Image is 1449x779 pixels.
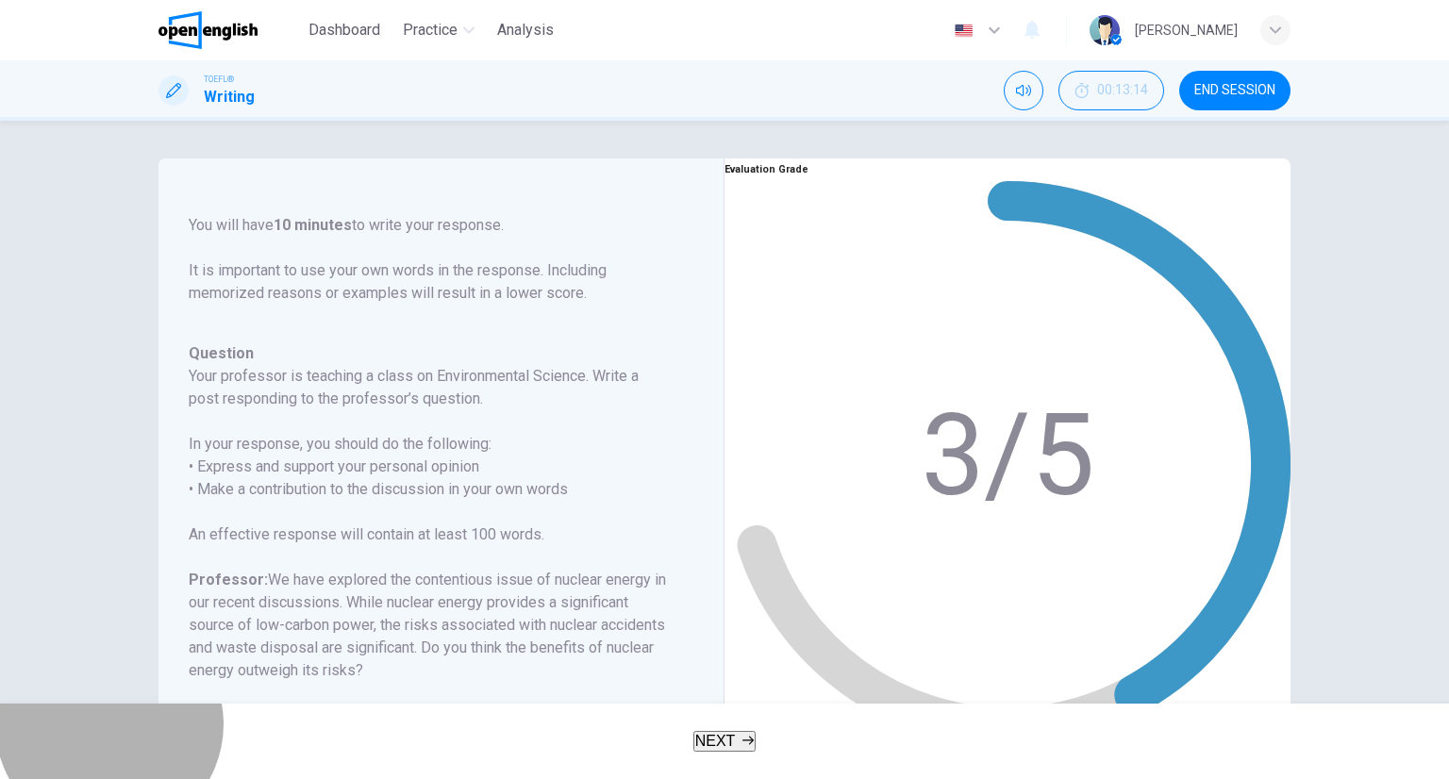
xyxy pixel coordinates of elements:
[189,365,671,410] h6: Your professor is teaching a class on Environmental Science. Write a post responding to the profe...
[204,73,234,86] span: TOEFL®
[490,13,561,47] button: Analysis
[274,216,352,234] b: 10 minutes
[395,13,482,47] button: Practice
[189,569,671,682] h6: We have explored the contentious issue of nuclear energy in our recent discussions. While nuclear...
[497,19,554,41] span: Analysis
[204,86,255,108] h1: Writing
[1090,15,1120,45] img: Profile picture
[189,433,671,501] h6: In your response, you should do the following: • Express and support your personal opinion • Make...
[158,11,258,49] img: OpenEnglish logo
[1135,19,1238,41] div: [PERSON_NAME]
[693,731,757,752] button: NEXT
[1058,71,1164,110] div: Hide
[403,19,458,41] span: Practice
[189,571,268,588] b: Professor:
[921,389,1094,522] text: 3/5
[1179,71,1291,110] button: END SESSION
[189,523,671,546] h6: An effective response will contain at least 100 words.
[952,24,975,38] img: en
[158,11,301,49] a: OpenEnglish logo
[189,342,671,365] h6: Question
[695,733,736,749] span: NEXT
[301,13,388,47] button: Dashboard
[1194,83,1275,98] span: END SESSION
[724,158,1291,181] h6: Evaluation Grade
[1004,71,1043,110] div: Mute
[1058,71,1164,110] button: 00:13:14
[1097,83,1148,98] span: 00:13:14
[308,19,380,41] span: Dashboard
